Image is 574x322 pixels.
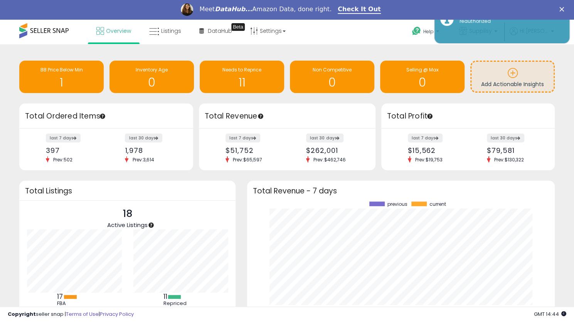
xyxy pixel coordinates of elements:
div: seller snap | | [8,311,134,318]
span: Listings [161,27,181,35]
div: $51,752 [226,146,281,154]
b: 11 [163,292,167,301]
span: Prev: $462,746 [310,156,349,163]
h1: 0 [113,76,190,89]
a: Needs to Reprice 11 [200,61,284,93]
label: last 7 days [46,134,81,142]
div: Meet Amazon Data, done right. [199,5,332,13]
span: Prev: 502 [49,156,76,163]
h3: Total Revenue [205,111,370,122]
label: last 30 days [306,134,343,142]
div: Tooltip anchor [231,23,245,31]
h3: Total Ordered Items [25,111,187,122]
div: 397 [46,146,100,154]
h1: 11 [204,76,280,89]
div: Repriced [163,300,198,307]
span: Active Listings [107,221,148,229]
strong: Copyright [8,310,36,318]
span: Prev: $130,322 [490,156,528,163]
a: BB Price Below Min 1 [19,61,104,93]
div: Tooltip anchor [148,222,155,229]
p: 18 [107,207,148,221]
h3: Total Profit [387,111,549,122]
a: Listings [143,19,187,42]
label: last 30 days [487,134,524,142]
span: Inventory Age [136,66,168,73]
span: Overview [106,27,131,35]
label: last 7 days [408,134,443,142]
span: previous [387,202,407,207]
a: Add Actionable Insights [471,62,554,92]
i: Get Help [412,26,421,36]
span: Help [423,28,434,35]
a: Selling @ Max 0 [380,61,465,93]
img: Profile image for Georgie [181,3,193,16]
span: Non Competitive [313,66,352,73]
div: Close [559,7,567,12]
i: DataHub... [215,5,252,13]
a: Help [406,20,447,44]
a: Privacy Policy [100,310,134,318]
label: last 30 days [125,134,162,142]
h3: Total Revenue - 7 days [253,188,549,194]
a: DataHub [194,19,238,42]
span: 2025-09-12 14:44 GMT [534,310,566,318]
div: $15,562 [408,146,462,154]
div: $262,001 [306,146,362,154]
a: Overview [91,19,137,42]
span: Prev: $65,597 [229,156,266,163]
h1: 0 [294,76,370,89]
h1: 1 [23,76,100,89]
span: Needs to Reprice [222,66,261,73]
span: Selling @ Max [406,66,439,73]
a: Inventory Age 0 [109,61,194,93]
span: DataHub [208,27,232,35]
span: current [429,202,446,207]
a: Terms of Use [66,310,99,318]
div: Tooltip anchor [257,113,264,120]
span: BB Price Below Min [40,66,83,73]
h3: Total Listings [25,188,230,194]
a: Non Competitive 0 [290,61,374,93]
div: FBA [57,300,92,307]
h1: 0 [384,76,461,89]
a: Check It Out [338,5,381,14]
span: Add Actionable Insights [481,80,544,88]
span: Prev: $19,753 [411,156,446,163]
div: $79,581 [487,146,541,154]
div: Tooltip anchor [426,113,433,120]
div: Tooltip anchor [99,113,106,120]
label: last 7 days [226,134,260,142]
span: Prev: 3,614 [128,156,158,163]
b: 17 [57,292,63,301]
div: 1,978 [125,146,179,154]
a: Settings [244,19,291,42]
